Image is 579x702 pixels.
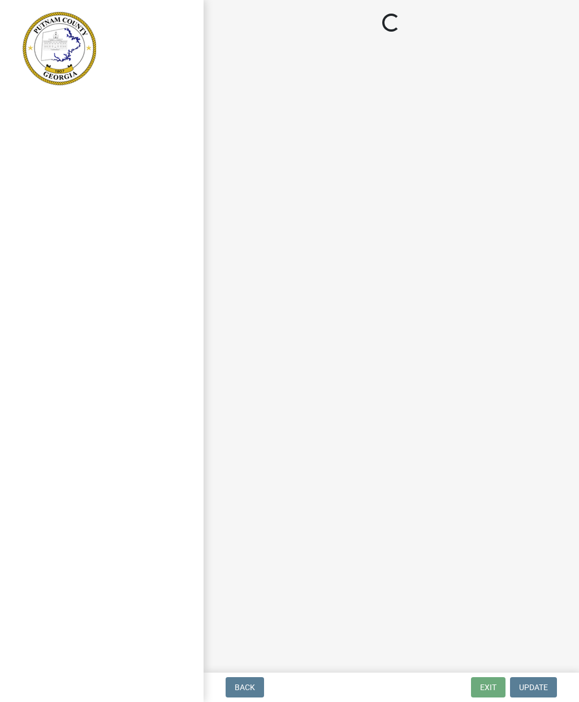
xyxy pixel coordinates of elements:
button: Exit [471,677,505,697]
span: Back [235,683,255,692]
button: Back [226,677,264,697]
img: Putnam County, Georgia [23,12,96,85]
span: Update [519,683,548,692]
button: Update [510,677,557,697]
